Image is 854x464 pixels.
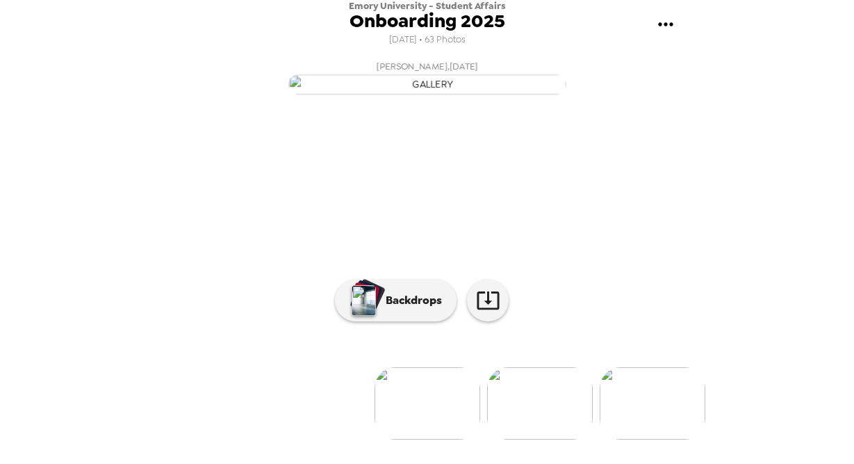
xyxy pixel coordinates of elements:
[350,12,505,31] span: Onboarding 2025
[487,367,593,440] img: gallery
[389,31,466,49] span: [DATE] • 63 Photos
[335,280,457,321] button: Backdrops
[377,58,478,74] span: [PERSON_NAME] , [DATE]
[149,54,705,99] button: [PERSON_NAME],[DATE]
[288,74,566,95] img: gallery
[379,292,442,309] p: Backdrops
[643,2,689,47] button: gallery menu
[600,367,705,440] img: gallery
[375,367,480,440] img: gallery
